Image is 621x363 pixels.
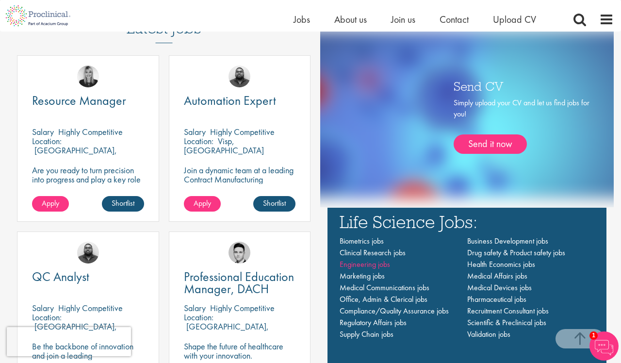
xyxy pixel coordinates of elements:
[340,329,393,339] a: Supply Chain jobs
[589,331,598,340] span: 1
[7,327,131,356] iframe: reCAPTCHA
[184,302,206,313] span: Salary
[467,317,546,328] a: Scientific & Preclinical jobs
[454,80,589,92] h3: Send CV
[440,13,469,26] a: Contact
[77,66,99,87] img: Janelle Jones
[340,213,594,231] h3: Life Science Jobs:
[467,259,535,269] a: Health Economics jobs
[184,126,206,137] span: Salary
[467,271,527,281] a: Medical Affairs jobs
[184,95,296,107] a: Automation Expert
[184,268,294,297] span: Professional Education Manager, DACH
[184,135,213,147] span: Location:
[102,196,144,212] a: Shortlist
[253,196,295,212] a: Shortlist
[184,92,276,109] span: Automation Expert
[467,282,532,293] a: Medical Devices jobs
[32,135,62,147] span: Location:
[391,13,415,26] a: Join us
[294,13,310,26] a: Jobs
[184,321,269,341] p: [GEOGRAPHIC_DATA], [GEOGRAPHIC_DATA]
[32,165,144,202] p: Are you ready to turn precision into progress and play a key role in shaping the future of pharma...
[467,294,526,304] a: Pharmaceutical jobs
[77,242,99,264] img: Ashley Bennett
[467,236,548,246] a: Business Development jobs
[334,13,367,26] a: About us
[589,331,619,361] img: Chatbot
[210,302,275,313] p: Highly Competitive
[493,13,536,26] a: Upload CV
[340,235,594,340] nav: Main navigation
[340,317,407,328] a: Regulatory Affairs jobs
[229,242,250,264] img: Connor Lynes
[184,196,221,212] a: Apply
[454,98,589,154] div: Simply upload your CV and let us find jobs for you!
[32,126,54,137] span: Salary
[194,198,211,208] span: Apply
[340,247,406,258] a: Clinical Research jobs
[184,165,296,221] p: Join a dynamic team at a leading Contract Manufacturing Organisation (CMO) and contribute to grou...
[32,95,144,107] a: Resource Manager
[32,92,126,109] span: Resource Manager
[32,302,54,313] span: Salary
[467,329,510,339] a: Validation jobs
[32,271,144,283] a: QC Analyst
[32,321,117,341] p: [GEOGRAPHIC_DATA], [GEOGRAPHIC_DATA]
[32,268,89,285] span: QC Analyst
[184,135,264,156] p: Visp, [GEOGRAPHIC_DATA]
[340,282,429,293] a: Medical Communications jobs
[454,134,527,154] a: Send it now
[340,236,384,246] a: Biometrics jobs
[340,294,427,304] a: Office, Admin & Clerical jobs
[467,247,565,258] a: Drug safety & Product safety jobs
[340,271,385,281] a: Marketing jobs
[32,196,69,212] a: Apply
[32,145,117,165] p: [GEOGRAPHIC_DATA], [GEOGRAPHIC_DATA]
[184,312,213,323] span: Location:
[32,312,62,323] span: Location:
[340,259,390,269] a: Engineering jobs
[58,302,123,313] p: Highly Competitive
[467,306,549,316] a: Recruitment Consultant jobs
[184,342,296,360] p: Shape the future of healthcare with your innovation.
[184,271,296,295] a: Professional Education Manager, DACH
[42,198,59,208] span: Apply
[210,126,275,137] p: Highly Competitive
[340,306,449,316] a: Compliance/Quality Assurance jobs
[229,66,250,87] img: Ashley Bennett
[58,126,123,137] p: Highly Competitive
